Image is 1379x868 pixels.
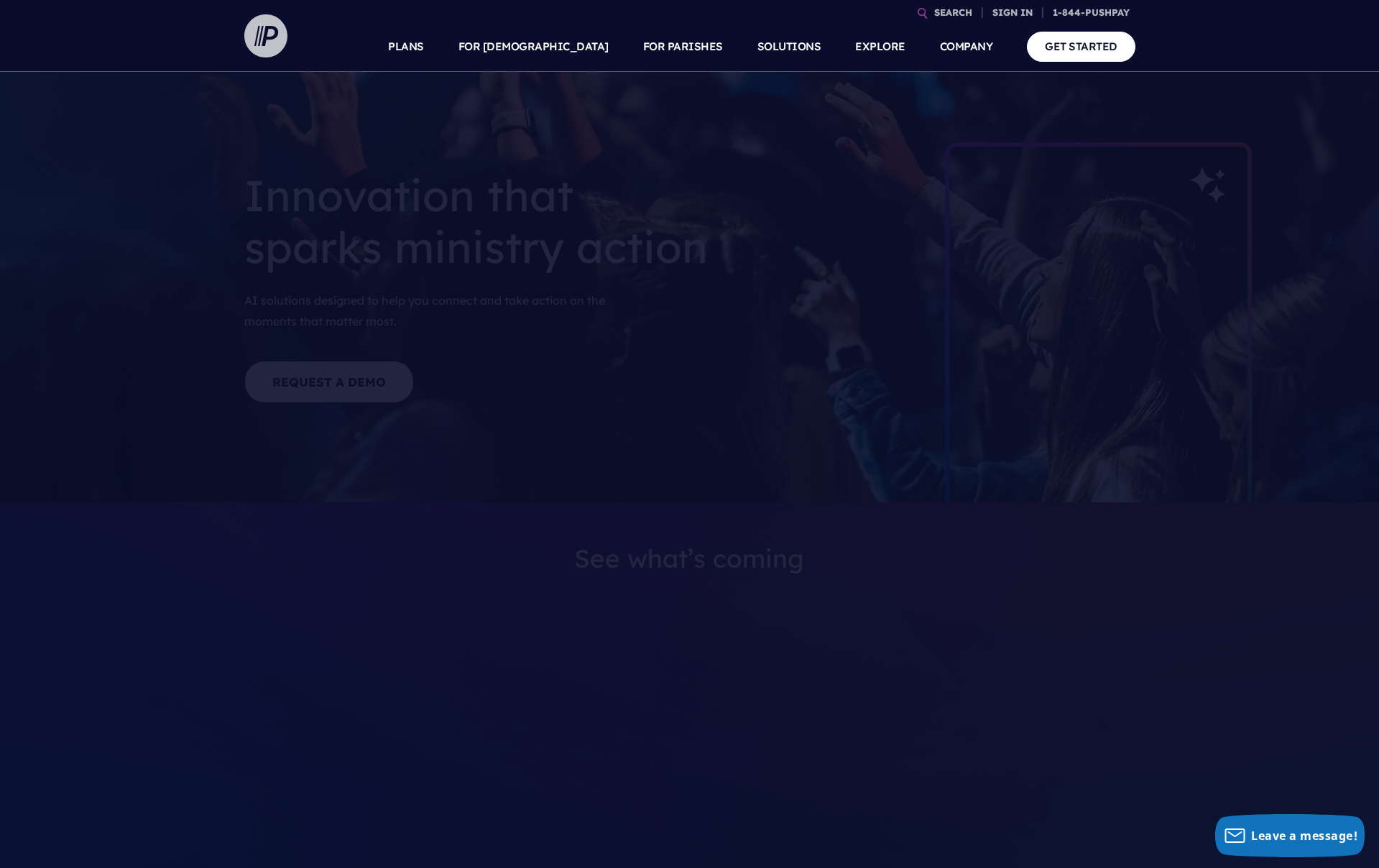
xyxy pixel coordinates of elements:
[643,22,723,72] a: FOR PARISHES
[458,22,609,72] a: FOR [DEMOGRAPHIC_DATA]
[1251,828,1357,844] span: Leave a message!
[757,22,821,72] a: SOLUTIONS
[1027,32,1135,61] a: GET STARTED
[388,22,424,72] a: PLANS
[855,22,905,72] a: EXPLORE
[1215,814,1365,857] button: Leave a message!
[940,22,993,72] a: COMPANY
